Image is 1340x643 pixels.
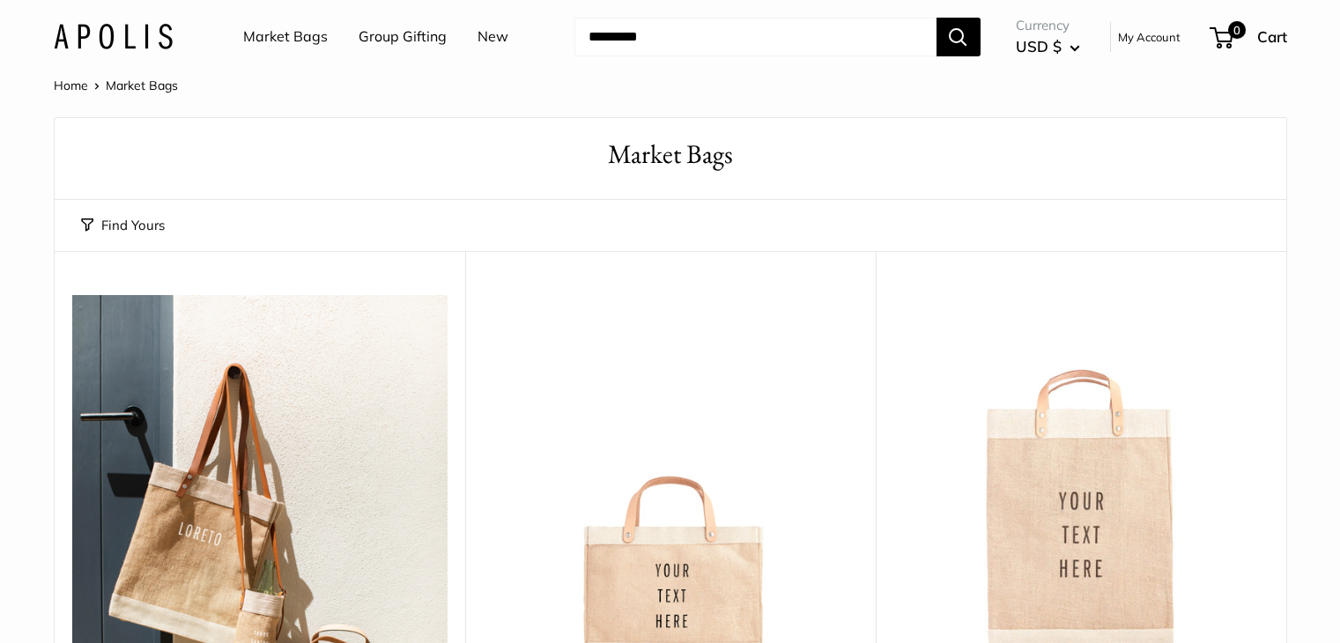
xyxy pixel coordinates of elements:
[81,136,1260,174] h1: Market Bags
[1227,21,1245,39] span: 0
[1257,27,1287,46] span: Cart
[106,78,178,93] span: Market Bags
[937,18,981,56] button: Search
[81,213,165,238] button: Find Yours
[478,24,508,50] a: New
[1016,13,1080,38] span: Currency
[54,74,178,97] nav: Breadcrumb
[359,24,447,50] a: Group Gifting
[54,78,88,93] a: Home
[54,24,173,49] img: Apolis
[1118,26,1181,48] a: My Account
[574,18,937,56] input: Search...
[1016,37,1062,55] span: USD $
[1211,23,1287,51] a: 0 Cart
[243,24,328,50] a: Market Bags
[1016,33,1080,61] button: USD $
